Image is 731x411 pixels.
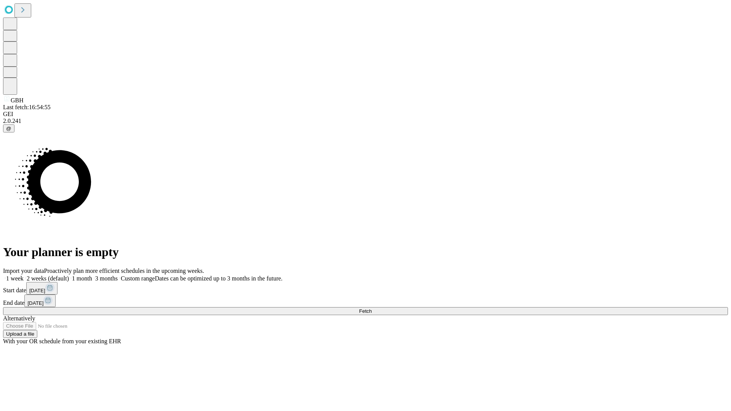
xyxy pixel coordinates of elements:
[3,330,37,338] button: Upload a file
[3,124,14,132] button: @
[27,275,69,282] span: 2 weeks (default)
[3,282,728,295] div: Start date
[44,268,204,274] span: Proactively plan more efficient schedules in the upcoming weeks.
[3,307,728,315] button: Fetch
[3,315,35,322] span: Alternatively
[6,126,11,131] span: @
[3,268,44,274] span: Import your data
[3,245,728,259] h1: Your planner is empty
[3,104,51,110] span: Last fetch: 16:54:55
[95,275,118,282] span: 3 months
[3,338,121,344] span: With your OR schedule from your existing EHR
[72,275,92,282] span: 1 month
[26,282,57,295] button: [DATE]
[3,295,728,307] div: End date
[3,118,728,124] div: 2.0.241
[3,111,728,118] div: GEI
[27,300,43,306] span: [DATE]
[359,308,372,314] span: Fetch
[24,295,56,307] button: [DATE]
[11,97,24,104] span: GBH
[121,275,155,282] span: Custom range
[29,288,45,293] span: [DATE]
[6,275,24,282] span: 1 week
[155,275,283,282] span: Dates can be optimized up to 3 months in the future.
